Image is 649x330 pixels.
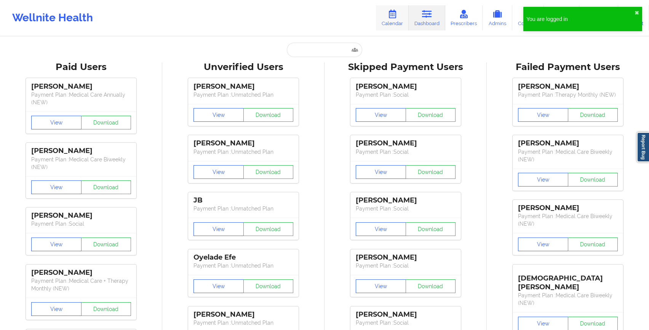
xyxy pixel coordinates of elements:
[243,165,294,179] button: Download
[356,253,456,262] div: [PERSON_NAME]
[518,204,618,212] div: [PERSON_NAME]
[193,91,293,99] p: Payment Plan : Unmatched Plan
[356,319,456,327] p: Payment Plan : Social
[483,5,512,30] a: Admins
[193,222,244,236] button: View
[330,61,481,73] div: Skipped Payment Users
[518,108,568,122] button: View
[31,302,82,316] button: View
[356,222,406,236] button: View
[518,139,618,148] div: [PERSON_NAME]
[193,165,244,179] button: View
[518,292,618,307] p: Payment Plan : Medical Care Biweekly (NEW)
[356,262,456,269] p: Payment Plan : Social
[356,279,406,293] button: View
[81,116,131,129] button: Download
[31,211,131,220] div: [PERSON_NAME]
[243,279,294,293] button: Download
[526,15,635,23] div: You are logged in
[518,91,618,99] p: Payment Plan : Therapy Monthly (NEW)
[518,212,618,228] p: Payment Plan : Medical Care Biweekly (NEW)
[168,61,319,73] div: Unverified Users
[518,82,618,91] div: [PERSON_NAME]
[193,310,293,319] div: [PERSON_NAME]
[81,180,131,194] button: Download
[193,196,293,205] div: JB
[81,302,131,316] button: Download
[406,165,456,179] button: Download
[5,61,157,73] div: Paid Users
[193,82,293,91] div: [PERSON_NAME]
[635,10,639,16] button: close
[193,279,244,293] button: View
[409,5,445,30] a: Dashboard
[356,148,456,156] p: Payment Plan : Social
[31,82,131,91] div: [PERSON_NAME]
[518,173,568,187] button: View
[492,61,644,73] div: Failed Payment Users
[31,91,131,106] p: Payment Plan : Medical Care Annually (NEW)
[193,262,293,269] p: Payment Plan : Unmatched Plan
[31,147,131,155] div: [PERSON_NAME]
[445,5,483,30] a: Prescribers
[568,238,618,251] button: Download
[31,180,82,194] button: View
[193,148,293,156] p: Payment Plan : Unmatched Plan
[31,116,82,129] button: View
[31,277,131,292] p: Payment Plan : Medical Care + Therapy Monthly (NEW)
[568,108,618,122] button: Download
[356,91,456,99] p: Payment Plan : Social
[31,268,131,277] div: [PERSON_NAME]
[243,108,294,122] button: Download
[193,253,293,262] div: Oyelade Efe
[31,156,131,171] p: Payment Plan : Medical Care Biweekly (NEW)
[243,222,294,236] button: Download
[356,196,456,205] div: [PERSON_NAME]
[518,148,618,163] p: Payment Plan : Medical Care Biweekly (NEW)
[356,108,406,122] button: View
[81,238,131,251] button: Download
[193,205,293,212] p: Payment Plan : Unmatched Plan
[31,238,82,251] button: View
[376,5,409,30] a: Calendar
[406,222,456,236] button: Download
[512,5,544,30] a: Coaches
[193,139,293,148] div: [PERSON_NAME]
[356,205,456,212] p: Payment Plan : Social
[568,173,618,187] button: Download
[406,279,456,293] button: Download
[356,139,456,148] div: [PERSON_NAME]
[518,268,618,292] div: [DEMOGRAPHIC_DATA][PERSON_NAME]
[356,82,456,91] div: [PERSON_NAME]
[518,238,568,251] button: View
[356,165,406,179] button: View
[406,108,456,122] button: Download
[193,319,293,327] p: Payment Plan : Unmatched Plan
[193,108,244,122] button: View
[31,220,131,228] p: Payment Plan : Social
[356,310,456,319] div: [PERSON_NAME]
[637,132,649,162] a: Report Bug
